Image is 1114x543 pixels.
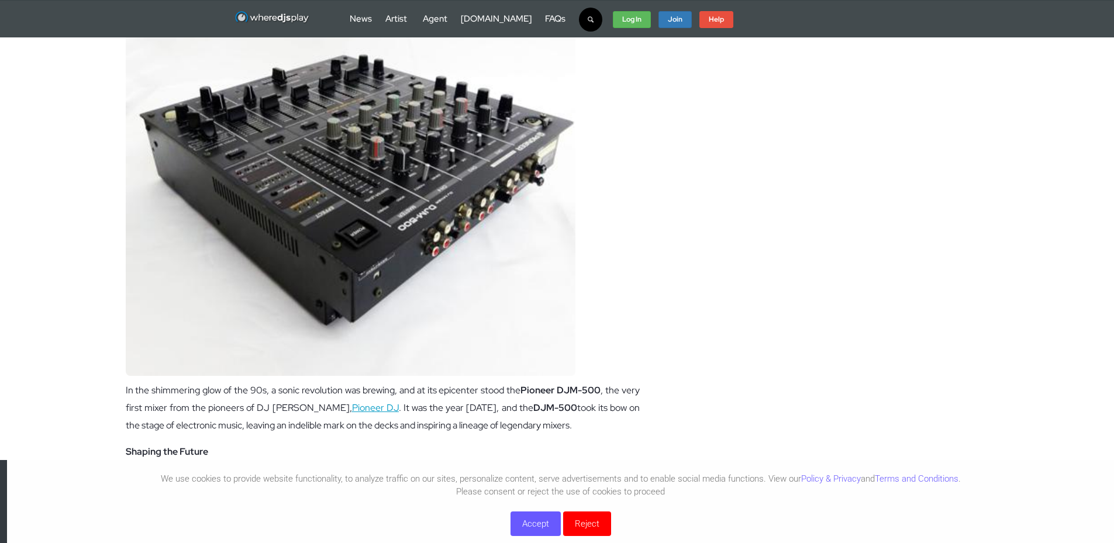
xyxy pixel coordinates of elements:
[511,511,561,536] button: Accept
[699,11,733,29] a: Help
[709,15,724,24] strong: Help
[520,384,601,396] strong: Pioneer DJM-500
[234,11,310,25] img: WhereDJsPlay
[350,13,372,25] a: News
[461,13,532,25] a: [DOMAIN_NAME]
[875,473,958,484] a: Terms and Conditions
[126,445,208,458] strong: Shaping the Future
[533,402,577,414] strong: DJM-500
[563,511,611,536] button: Reject
[385,13,407,25] a: Artist
[658,11,692,29] a: Join
[7,472,1114,498] p: We use cookies to provide website functionality, to analyze traffic on our sites, personalize con...
[622,15,642,24] strong: Log In
[423,13,447,25] a: Agent
[613,11,651,29] a: Log In
[126,382,640,434] p: In the shimmering glow of the 90s, a sonic revolution was brewing, and at its epicenter stood the...
[545,13,565,25] a: FAQs
[668,15,682,24] strong: Join
[801,473,861,484] a: Policy & Privacy
[352,402,399,414] a: Pioneer DJ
